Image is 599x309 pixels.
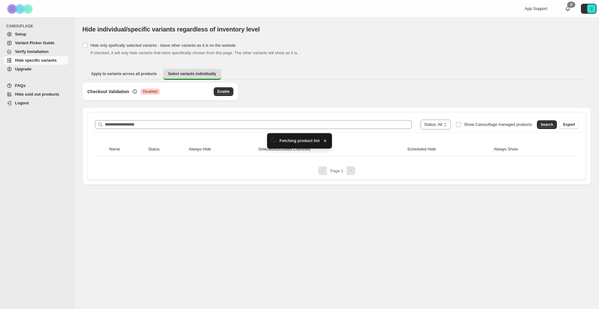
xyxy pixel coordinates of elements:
th: Always Show [492,142,566,156]
span: Enable [217,89,230,94]
div: 0 [567,2,575,8]
span: Logout [15,101,29,105]
span: Setup [15,32,26,36]
a: 0 [565,6,571,12]
a: Upgrade [4,65,68,74]
button: Search [537,120,557,129]
span: Apply to variants across all products [91,71,157,76]
span: CAMOUFLAGE [6,24,71,29]
span: Hide only spefically selected variants - leave other variants as it is on the website [90,43,236,48]
a: Hide sold out products [4,90,68,99]
span: Hide sold out products [15,92,59,97]
a: Hide specific variants [4,56,68,65]
span: Export [563,122,575,127]
span: Search [541,122,553,127]
nav: Pagination [92,166,581,175]
button: Avatar with initials 3 [581,4,597,14]
button: Apply to variants across all products [86,69,162,79]
button: Enable [214,87,233,96]
th: Name [107,142,146,156]
a: Variant Picker Guide [4,39,68,47]
span: Variant Picker Guide [15,40,54,45]
button: Export [559,120,579,129]
span: Avatar with initials 3 [587,4,596,13]
a: Verify Installation [4,47,68,56]
span: Hide specific variants [15,58,57,63]
th: Scheduled Hide [406,142,492,156]
a: FAQs [4,81,68,90]
span: Verify Installation [15,49,49,54]
span: Hide individual/specific variants regardless of inventory level [82,26,260,33]
span: Fetching product list [280,138,320,144]
a: Setup [4,30,68,39]
span: App Support [525,6,547,11]
button: Select variants individually [163,69,221,80]
span: Upgrade [15,67,32,71]
a: Logout [4,99,68,107]
span: Page 1 [330,169,343,173]
th: Status [146,142,187,156]
span: FAQs [15,83,26,88]
span: Disabled [143,89,158,94]
h3: Checkout Validation [87,88,129,95]
span: Select variants individually [168,71,216,76]
img: Camouflage [5,0,36,17]
span: If checked, it will only hide variants that were specifically chosen from this page. The other va... [90,50,298,55]
span: Show Camouflage managed products [464,122,532,127]
th: Always Hide [187,142,256,156]
th: Selected/Excluded Countries [256,142,406,156]
div: Select variants individually [82,82,591,185]
text: 3 [591,7,592,11]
